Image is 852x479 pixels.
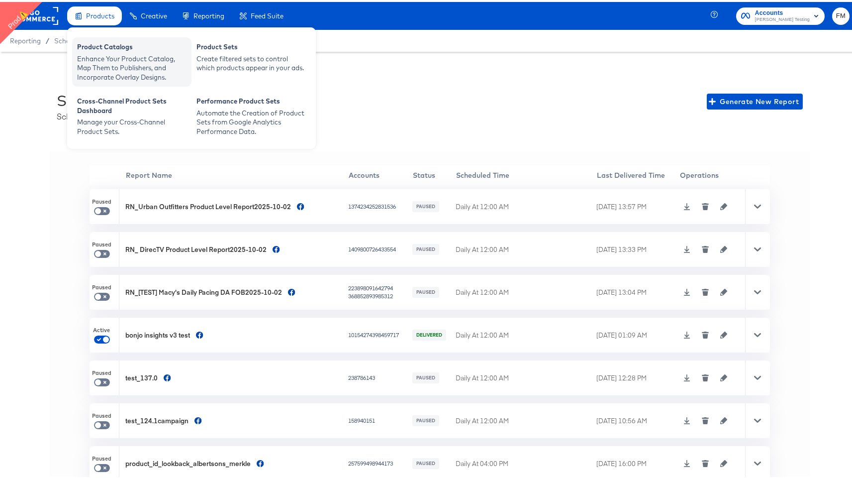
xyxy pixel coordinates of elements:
div: RN_Urban Outfitters Product Level Report2025-10-02 [125,200,291,210]
div: Daily At 12:00 AM [456,414,593,424]
div: Scheduled Reports from Campaign/Ad Set/Ad Dashboard Views [57,109,299,120]
span: PAUSED [415,287,436,294]
a: Scheduled Reports [54,35,112,43]
div: [DATE] 10:56 AM [596,414,677,424]
div: product_id_lookback_albertsons_merkle [125,457,251,467]
span: Reporting [193,10,224,18]
span: Paused [92,367,111,375]
div: Toggle Row Expanded [745,230,770,265]
button: Generate New Report [707,92,803,108]
button: Accounts[PERSON_NAME] Testing [736,5,825,23]
span: Paused [92,410,111,418]
div: Toggle Row Expanded [745,187,770,222]
span: Paused [92,282,111,290]
span: Generate New Report [711,94,799,106]
div: 10154274398459717 [348,329,410,337]
div: Daily At 12:00 AM [456,200,593,210]
div: Toggle Row Expanded [745,316,770,351]
div: 1409800726433554 [348,243,410,251]
span: Paused [92,196,111,204]
span: Reporting [10,35,41,43]
div: [DATE] 16:00 PM [596,457,677,467]
div: Daily At 12:00 AM [456,371,593,381]
span: PAUSED [415,459,436,465]
span: PAUSED [415,416,436,422]
th: Accounts [348,163,412,183]
span: [PERSON_NAME] Testing [755,14,810,22]
div: [DATE] 13:57 PM [596,200,677,210]
div: Status [413,168,456,178]
div: 158940151 [348,415,410,423]
span: Paused [92,453,111,461]
div: RN_[TEST] Macy's Daily Pacing DA FOB2025-10-02 [125,286,282,295]
div: Daily At 12:00 AM [456,286,593,295]
span: Active [94,325,110,333]
div: Toggle Row Expanded [745,401,770,436]
span: DELIVERED [415,330,443,337]
div: Daily At 12:00 AM [456,329,593,338]
span: Accounts [755,6,810,16]
div: 368852893985312 [348,290,410,298]
div: 1374234252831536 [348,201,410,209]
button: FM [832,5,850,23]
span: Creative [141,10,167,18]
div: [DATE] 13:33 PM [596,243,677,252]
span: / [41,35,54,43]
th: Last Delivered Time [596,163,679,183]
div: Toggle Row Expanded [745,444,770,479]
span: PAUSED [415,202,436,208]
th: Scheduled Time [456,163,596,183]
span: PAUSED [415,244,436,251]
div: 257599498944173 [348,458,410,466]
div: RN_ DirecTV Product Level Report2025-10-02 [125,243,267,252]
div: [DATE] 13:04 PM [596,286,677,295]
div: Report Name [126,168,348,178]
span: Feed Suite [251,10,284,18]
div: 238786143 [348,372,410,380]
div: [DATE] 01:09 AM [596,329,677,338]
div: [DATE] 12:28 PM [596,371,677,381]
span: FM [836,8,846,20]
div: bonjo insights v3 test [125,329,190,338]
div: Toggle Row Expanded [745,359,770,393]
div: test_124.1campaign [125,414,189,424]
span: PAUSED [415,373,436,379]
div: Toggle Row Expanded [745,273,770,308]
div: Scheduled Reports [57,89,190,109]
div: test_137.0 [125,371,158,381]
span: Products [86,10,114,18]
span: Paused [92,239,111,247]
div: Daily At 12:00 AM [456,243,593,252]
th: Operations [679,163,745,183]
div: 223898091642794 [348,282,410,290]
div: Daily At 04:00 PM [456,457,593,467]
